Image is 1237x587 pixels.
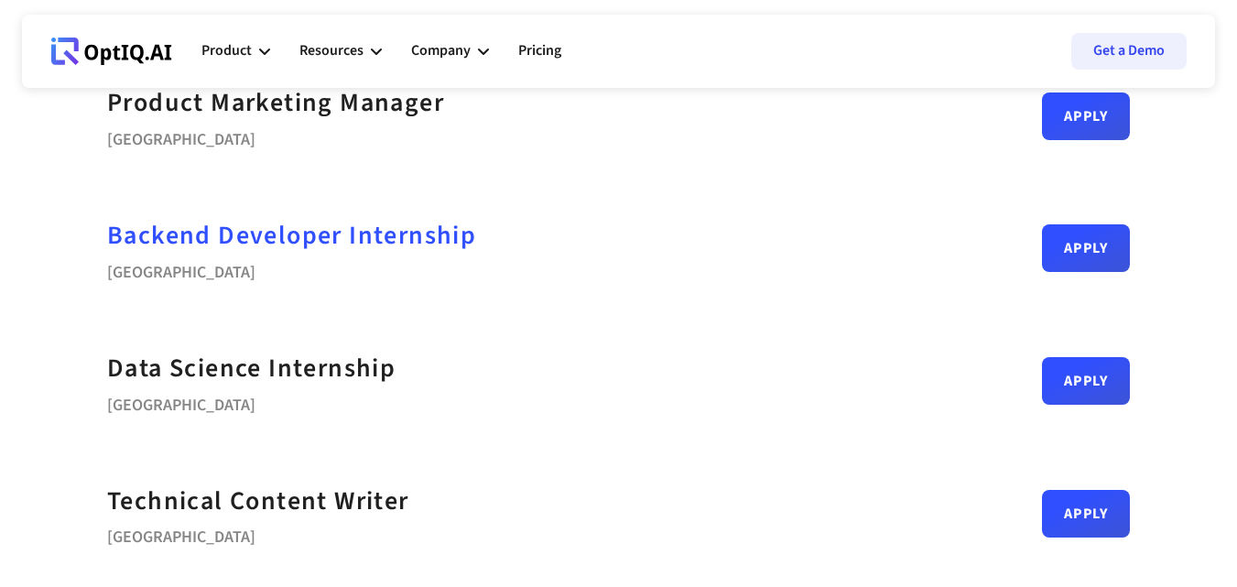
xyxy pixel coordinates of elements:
a: Product Marketing Manager [107,82,444,124]
div: Product [201,38,252,63]
a: Apply [1042,357,1130,405]
div: [GEOGRAPHIC_DATA] [107,256,476,282]
div: [GEOGRAPHIC_DATA] [107,389,396,415]
div: Company [411,38,471,63]
strong: Technical Content Writer [107,483,409,519]
a: Technical Content Writer [107,481,409,522]
a: Apply [1042,224,1130,272]
div: Company [411,24,489,79]
a: Get a Demo [1071,33,1187,70]
a: Backend Developer Internship [107,215,476,256]
a: Data Science Internship [107,348,396,389]
div: Resources [299,24,382,79]
div: Product [201,24,270,79]
a: Apply [1042,490,1130,538]
div: Webflow Homepage [51,64,52,65]
strong: Data Science Internship [107,350,396,386]
a: Apply [1042,92,1130,140]
a: Pricing [518,24,561,79]
a: Webflow Homepage [51,24,172,79]
div: [GEOGRAPHIC_DATA] [107,521,409,547]
div: Resources [299,38,364,63]
div: [GEOGRAPHIC_DATA] [107,124,444,149]
strong: Backend Developer Internship [107,217,476,254]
